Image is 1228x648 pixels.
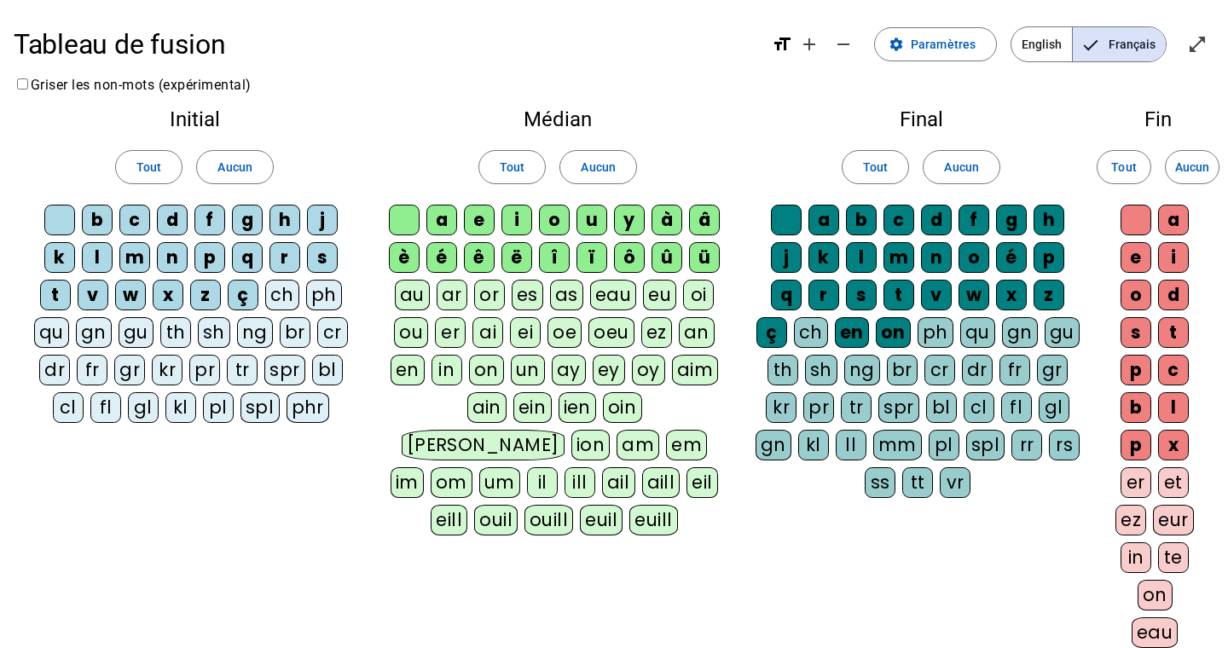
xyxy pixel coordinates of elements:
[478,150,546,184] button: Tout
[550,280,583,310] div: as
[940,467,970,498] div: vr
[686,467,718,498] div: eil
[114,355,145,385] div: gr
[152,355,182,385] div: kr
[1121,280,1151,310] div: o
[559,392,597,423] div: ien
[287,392,330,423] div: phr
[39,355,70,385] div: dr
[165,392,196,423] div: kl
[14,17,758,72] h1: Tableau de fusion
[157,205,188,235] div: d
[264,355,305,385] div: spr
[437,280,467,310] div: ar
[883,242,914,273] div: m
[926,392,957,423] div: bl
[119,205,150,235] div: c
[689,205,720,235] div: â
[836,430,866,460] div: ll
[237,317,273,348] div: ng
[959,280,989,310] div: w
[964,392,994,423] div: cl
[576,242,607,273] div: ï
[160,317,191,348] div: th
[265,280,299,310] div: ch
[153,280,183,310] div: x
[1049,430,1080,460] div: rs
[539,205,570,235] div: o
[1001,392,1032,423] div: fl
[90,392,121,423] div: fl
[1158,355,1189,385] div: c
[203,392,234,423] div: pl
[841,392,872,423] div: tr
[803,392,834,423] div: pr
[394,317,428,348] div: ou
[754,109,1088,130] h2: Final
[1132,617,1179,648] div: eau
[798,430,829,460] div: kl
[999,355,1030,385] div: fr
[389,109,727,130] h2: Médian
[559,150,636,184] button: Aucun
[157,242,188,273] div: n
[426,242,457,273] div: é
[571,430,611,460] div: ion
[865,467,895,498] div: ss
[312,355,343,385] div: bl
[1034,242,1064,273] div: p
[833,34,854,55] mat-icon: remove
[1011,26,1167,62] mat-button-toggle-group: Language selection
[863,157,888,177] span: Tout
[389,242,420,273] div: è
[883,280,914,310] div: t
[889,37,904,52] mat-icon: settings
[472,317,503,348] div: ai
[1121,242,1151,273] div: e
[190,280,221,310] div: z
[799,34,820,55] mat-icon: add
[767,355,798,385] div: th
[1158,317,1189,348] div: t
[1121,430,1151,460] div: p
[232,205,263,235] div: g
[771,280,802,310] div: q
[547,317,582,348] div: oe
[1180,27,1214,61] button: Entrer en plein écran
[887,355,918,385] div: br
[77,355,107,385] div: fr
[581,157,615,177] span: Aucun
[426,205,457,235] div: a
[874,27,997,61] button: Paramètres
[432,355,462,385] div: in
[500,157,524,177] span: Tout
[1138,580,1173,610] div: on
[844,355,880,385] div: ng
[756,430,791,460] div: gn
[1121,317,1151,348] div: s
[689,242,720,273] div: ü
[524,505,573,535] div: ouill
[580,505,623,535] div: euil
[1037,355,1068,385] div: gr
[467,392,507,423] div: ain
[846,280,877,310] div: s
[629,505,677,535] div: euill
[1111,157,1136,177] span: Tout
[196,150,273,184] button: Aucun
[1158,392,1189,423] div: l
[576,205,607,235] div: u
[846,242,877,273] div: l
[1187,34,1208,55] mat-icon: open_in_full
[1121,355,1151,385] div: p
[617,430,659,460] div: am
[82,242,113,273] div: l
[44,242,75,273] div: k
[805,355,837,385] div: sh
[996,280,1027,310] div: x
[1034,280,1064,310] div: z
[1002,317,1038,348] div: gn
[962,355,993,385] div: dr
[501,242,532,273] div: ë
[479,467,520,498] div: um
